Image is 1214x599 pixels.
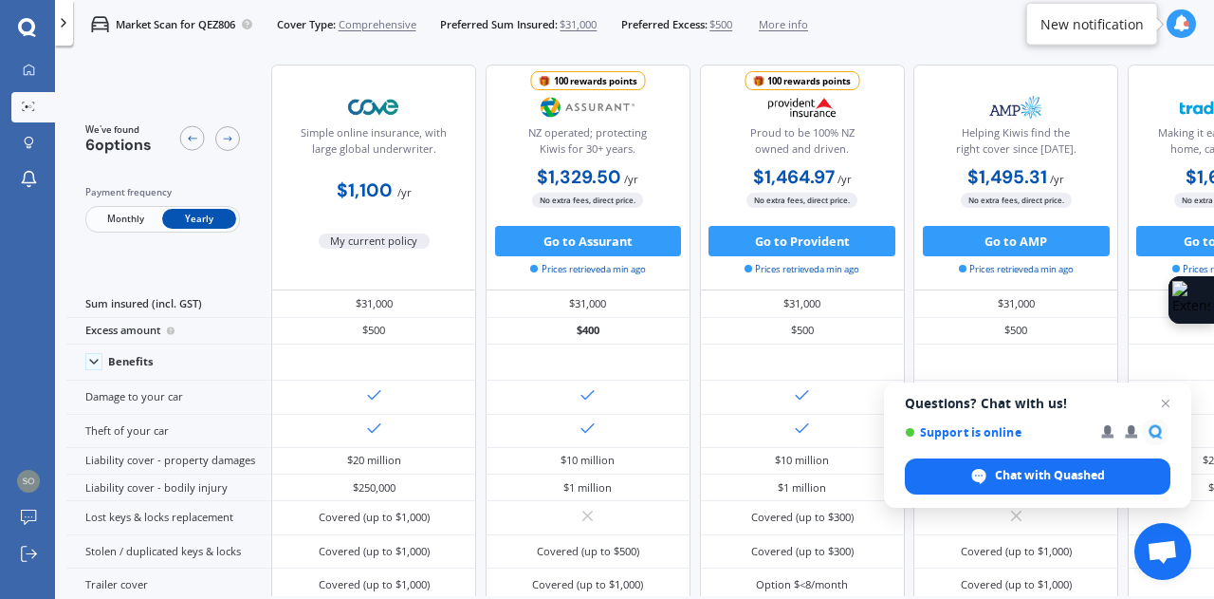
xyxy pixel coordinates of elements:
[959,263,1074,276] span: Prices retrieved a min ago
[708,226,895,256] button: Go to Provident
[271,318,476,345] div: $500
[913,290,1118,317] div: $31,000
[923,226,1110,256] button: Go to AMP
[271,290,476,317] div: $31,000
[85,123,152,137] span: We've found
[116,17,235,32] p: Market Scan for QEZ806
[66,535,271,569] div: Stolen / duplicated keys & locks
[66,290,271,317] div: Sum insured (incl. GST)
[621,17,708,32] span: Preferred Excess:
[277,17,336,32] span: Cover Type:
[905,396,1170,411] span: Questions? Chat with us!
[967,165,1047,189] b: $1,495.31
[537,165,621,189] b: $1,329.50
[499,125,677,163] div: NZ operated; protecting Kiwis for 30+ years.
[66,318,271,345] div: Excess amount
[751,544,854,559] div: Covered (up to $300)
[339,17,416,32] span: Comprehensive
[88,209,162,229] span: Monthly
[324,88,425,126] img: Cove.webp
[66,448,271,475] div: Liability cover - property damages
[532,193,643,207] span: No extra fees, direct price.
[337,178,393,202] b: $1,100
[353,480,395,496] div: $250,000
[561,453,615,468] div: $10 million
[17,470,40,493] img: 283e92b82750f632bd40d5c103ab9735
[745,263,859,276] span: Prices retrieved a min ago
[66,381,271,414] div: Damage to your car
[905,425,1088,440] span: Support is online
[319,544,430,559] div: Covered (up to $1,000)
[961,193,1072,207] span: No extra fees, direct price.
[753,165,835,189] b: $1,464.97
[767,74,851,89] div: 100 rewards points
[530,263,645,276] span: Prices retrieved a min ago
[778,480,826,496] div: $1 million
[752,88,853,126] img: Provident.png
[837,172,852,186] span: / yr
[554,74,637,89] div: 100 rewards points
[624,172,638,186] span: / yr
[538,88,638,126] img: Assurant.png
[709,17,732,32] span: $500
[285,125,463,163] div: Simple online insurance, with large global underwriter.
[486,318,690,345] div: $400
[347,453,401,468] div: $20 million
[700,318,905,345] div: $500
[756,577,848,592] div: Option $<8/month
[537,544,639,559] div: Covered (up to $500)
[440,17,558,32] span: Preferred Sum Insured:
[85,185,240,200] div: Payment frequency
[532,577,643,592] div: Covered (up to $1,000)
[1050,172,1064,186] span: / yr
[319,577,430,592] div: Covered (up to $1,000)
[560,17,597,32] span: $31,000
[495,226,682,256] button: Go to Assurant
[746,193,857,207] span: No extra fees, direct price.
[162,209,236,229] span: Yearly
[995,467,1105,484] span: Chat with Quashed
[966,88,1066,126] img: AMP.webp
[1040,14,1144,33] div: New notification
[927,125,1105,163] div: Helping Kiwis find the right cover since [DATE].
[397,185,412,199] span: / yr
[319,234,431,249] span: My current policy
[751,510,854,525] div: Covered (up to $300)
[319,510,430,525] div: Covered (up to $1,000)
[1172,281,1210,319] img: Extension Icon
[961,544,1072,559] div: Covered (up to $1,000)
[712,125,891,163] div: Proud to be 100% NZ owned and driven.
[85,135,152,155] span: 6 options
[66,501,271,534] div: Lost keys & locks replacement
[1134,523,1191,580] a: Open chat
[539,76,549,86] img: points
[913,318,1118,345] div: $500
[700,290,905,317] div: $31,000
[775,453,829,468] div: $10 million
[753,76,763,86] img: points
[759,17,808,32] span: More info
[905,459,1170,495] span: Chat with Quashed
[108,355,154,368] div: Benefits
[563,480,612,496] div: $1 million
[961,577,1072,592] div: Covered (up to $1,000)
[66,475,271,501] div: Liability cover - bodily injury
[91,15,109,33] img: car.f15378c7a67c060ca3f3.svg
[66,415,271,448] div: Theft of your car
[486,290,690,317] div: $31,000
